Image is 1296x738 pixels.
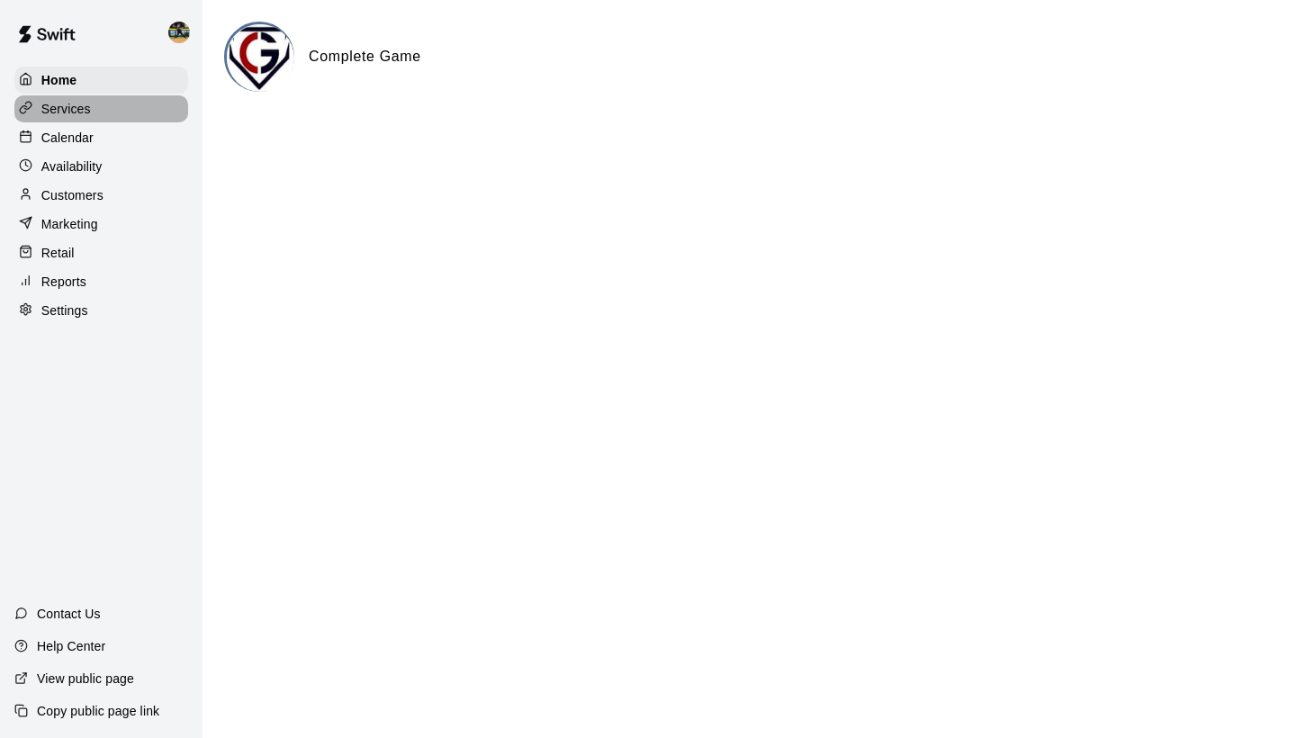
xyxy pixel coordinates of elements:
a: Home [14,67,188,94]
a: Marketing [14,211,188,238]
a: Customers [14,182,188,209]
a: Availability [14,153,188,180]
p: Help Center [37,637,105,655]
p: Services [41,100,91,118]
a: Services [14,95,188,122]
a: Calendar [14,124,188,151]
a: Retail [14,239,188,266]
p: Availability [41,157,103,175]
p: Home [41,71,77,89]
p: View public page [37,670,134,688]
p: Retail [41,244,75,262]
p: Settings [41,301,88,319]
p: Marketing [41,215,98,233]
h6: Complete Game [309,45,421,68]
p: Customers [41,186,103,204]
div: Kendall Bentley [165,14,202,50]
img: Kendall Bentley [168,22,190,43]
a: Reports [14,268,188,295]
p: Reports [41,273,86,291]
p: Calendar [41,129,94,147]
a: Settings [14,297,188,324]
p: Contact Us [37,605,101,623]
p: Copy public page link [37,702,159,720]
img: Complete Game logo [227,24,294,92]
